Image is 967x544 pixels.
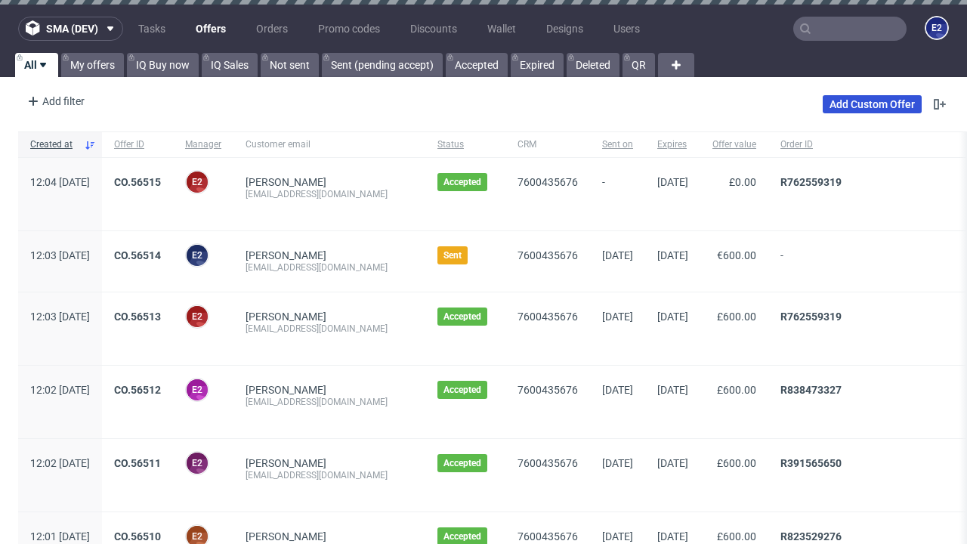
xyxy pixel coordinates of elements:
[114,138,161,151] span: Offer ID
[322,53,443,77] a: Sent (pending accept)
[657,384,688,396] span: [DATE]
[127,53,199,77] a: IQ Buy now
[443,384,481,396] span: Accepted
[443,249,462,261] span: Sent
[187,17,235,41] a: Offers
[246,249,326,261] a: [PERSON_NAME]
[602,530,633,542] span: [DATE]
[657,138,688,151] span: Expires
[717,311,756,323] span: £600.00
[437,138,493,151] span: Status
[604,17,649,41] a: Users
[517,176,578,188] a: 7600435676
[187,245,208,266] figcaption: e2
[780,457,842,469] a: R391565650
[246,188,413,200] div: [EMAIL_ADDRESS][DOMAIN_NAME]
[246,396,413,408] div: [EMAIL_ADDRESS][DOMAIN_NAME]
[517,138,578,151] span: CRM
[657,530,688,542] span: [DATE]
[114,249,161,261] a: CO.56514
[657,311,688,323] span: [DATE]
[517,384,578,396] a: 7600435676
[114,457,161,469] a: CO.56511
[823,95,922,113] a: Add Custom Offer
[602,384,633,396] span: [DATE]
[246,311,326,323] a: [PERSON_NAME]
[46,23,98,34] span: sma (dev)
[623,53,655,77] a: QR
[30,176,90,188] span: 12:04 [DATE]
[18,17,123,41] button: sma (dev)
[246,138,413,151] span: Customer email
[511,53,564,77] a: Expired
[780,384,842,396] a: R838473327
[780,249,947,274] span: -
[114,311,161,323] a: CO.56513
[717,249,756,261] span: €600.00
[30,384,90,396] span: 12:02 [DATE]
[187,453,208,474] figcaption: e2
[261,53,319,77] a: Not sent
[567,53,619,77] a: Deleted
[187,379,208,400] figcaption: e2
[21,89,88,113] div: Add filter
[246,469,413,481] div: [EMAIL_ADDRESS][DOMAIN_NAME]
[926,17,947,39] figcaption: e2
[780,176,842,188] a: R762559319
[717,530,756,542] span: £600.00
[517,249,578,261] a: 7600435676
[114,384,161,396] a: CO.56512
[657,176,688,188] span: [DATE]
[246,176,326,188] a: [PERSON_NAME]
[187,306,208,327] figcaption: e2
[602,176,633,212] span: -
[61,53,124,77] a: My offers
[246,323,413,335] div: [EMAIL_ADDRESS][DOMAIN_NAME]
[246,384,326,396] a: [PERSON_NAME]
[780,311,842,323] a: R762559319
[729,176,756,188] span: £0.00
[717,384,756,396] span: £600.00
[129,17,175,41] a: Tasks
[517,311,578,323] a: 7600435676
[185,138,221,151] span: Manager
[717,457,756,469] span: £600.00
[780,138,947,151] span: Order ID
[443,311,481,323] span: Accepted
[602,249,633,261] span: [DATE]
[537,17,592,41] a: Designs
[446,53,508,77] a: Accepted
[246,261,413,274] div: [EMAIL_ADDRESS][DOMAIN_NAME]
[187,172,208,193] figcaption: e2
[30,457,90,469] span: 12:02 [DATE]
[443,530,481,542] span: Accepted
[30,138,78,151] span: Created at
[246,530,326,542] a: [PERSON_NAME]
[780,530,842,542] a: R823529276
[657,457,688,469] span: [DATE]
[30,311,90,323] span: 12:03 [DATE]
[517,457,578,469] a: 7600435676
[15,53,58,77] a: All
[478,17,525,41] a: Wallet
[712,138,756,151] span: Offer value
[114,530,161,542] a: CO.56510
[443,457,481,469] span: Accepted
[602,138,633,151] span: Sent on
[401,17,466,41] a: Discounts
[114,176,161,188] a: CO.56515
[517,530,578,542] a: 7600435676
[247,17,297,41] a: Orders
[202,53,258,77] a: IQ Sales
[30,530,90,542] span: 12:01 [DATE]
[602,457,633,469] span: [DATE]
[30,249,90,261] span: 12:03 [DATE]
[657,249,688,261] span: [DATE]
[309,17,389,41] a: Promo codes
[443,176,481,188] span: Accepted
[602,311,633,323] span: [DATE]
[246,457,326,469] a: [PERSON_NAME]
